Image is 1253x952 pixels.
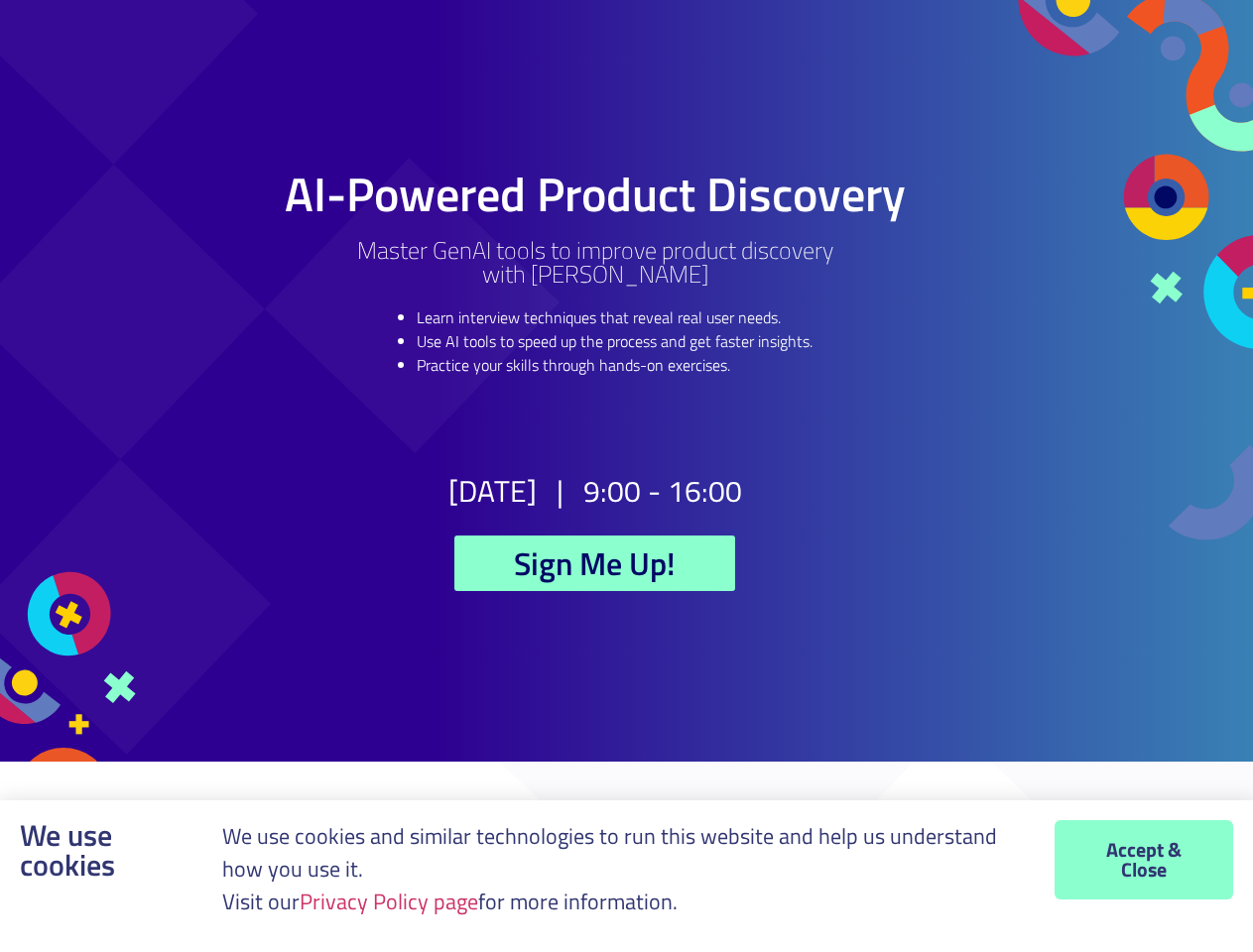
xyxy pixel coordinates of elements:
[217,171,972,218] h1: AI-Powered Product Discovery
[417,353,813,377] li: Practice your skills through hands-on exercises.
[417,305,813,329] li: Learn interview techniques that reveal real user needs.
[222,820,1025,918] p: We use cookies and similar technologies to run this website and help us understand how you use it...
[514,547,676,579] span: Sign Me Up!
[454,535,735,591] a: Sign Me Up!
[557,476,564,506] h2: |
[1055,820,1233,899] a: Accept & Close
[1094,840,1193,880] span: Accept & Close
[300,885,478,918] a: Privacy Policy page
[583,476,742,506] h2: 9:00 - 16:00
[20,820,192,880] p: We use cookies
[417,329,813,353] li: Use AI tools to speed up the process and get faster insights.
[448,476,537,506] h2: [DATE]
[217,238,972,286] h2: Master GenAI tools to improve product discovery with [PERSON_NAME]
